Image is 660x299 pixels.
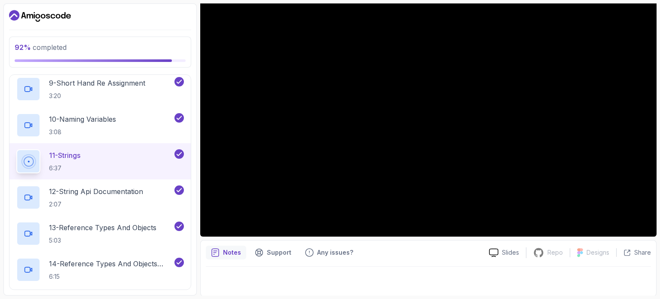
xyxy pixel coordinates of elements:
p: 9 - Short Hand Re Assignment [49,78,145,88]
p: Any issues? [317,248,353,257]
p: 5:03 [49,236,156,245]
button: 9-Short Hand Re Assignment3:20 [16,77,184,101]
p: 3:08 [49,128,116,136]
p: 11 - Strings [49,150,80,160]
button: 12-String Api Documentation2:07 [16,185,184,210]
button: 14-Reference Types And Objects Diferences6:15 [16,258,184,282]
p: 6:37 [49,164,80,173]
button: Support button [250,246,296,259]
p: 10 - Naming Variables [49,114,116,124]
p: 14 - Reference Types And Objects Diferences [49,259,173,269]
button: 11-Strings6:37 [16,149,184,173]
a: Dashboard [9,9,71,23]
p: Designs [587,248,609,257]
p: 6:15 [49,272,173,281]
p: Share [634,248,651,257]
p: 3:20 [49,92,145,100]
p: 2:07 [49,200,143,209]
p: Support [267,248,291,257]
button: 10-Naming Variables3:08 [16,113,184,137]
p: Notes [223,248,241,257]
p: 13 - Reference Types And Objects [49,222,156,233]
p: 12 - String Api Documentation [49,186,143,197]
p: Slides [502,248,519,257]
p: Repo [547,248,563,257]
button: Feedback button [300,246,358,259]
button: notes button [206,246,246,259]
button: Share [616,248,651,257]
span: completed [15,43,67,52]
span: 92 % [15,43,31,52]
button: 13-Reference Types And Objects5:03 [16,222,184,246]
a: Slides [482,248,526,257]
